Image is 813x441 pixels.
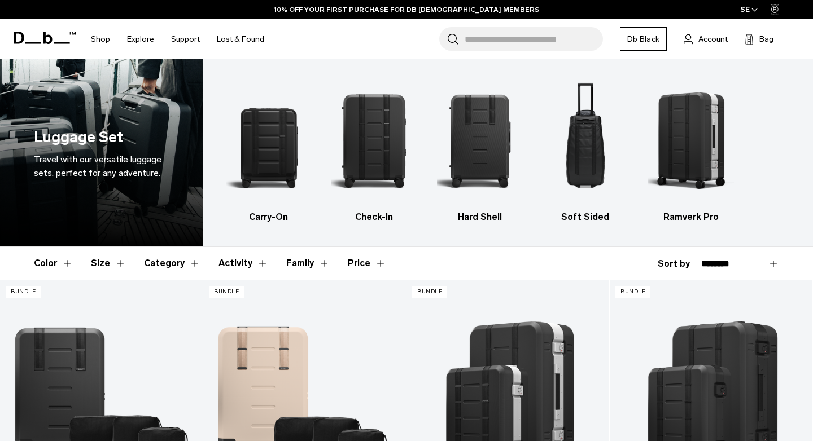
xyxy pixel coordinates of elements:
h3: Soft Sided [543,210,628,224]
p: Bundle [209,286,244,298]
button: Toggle Filter [34,247,73,280]
button: Toggle Filter [144,247,200,280]
nav: Main Navigation [82,19,273,59]
h3: Ramverk Pro [648,210,734,224]
img: Db [331,76,417,205]
p: Bundle [6,286,41,298]
a: Db Soft Sided [543,76,628,224]
a: Db Hard Shell [437,76,523,224]
a: Db Carry-On [226,76,312,224]
p: Bundle [412,286,447,298]
span: Account [698,33,728,45]
img: Db [648,76,734,205]
li: 2 / 5 [331,76,417,224]
a: 10% OFF YOUR FIRST PURCHASE FOR DB [DEMOGRAPHIC_DATA] MEMBERS [274,5,539,15]
img: Db [437,76,523,205]
li: 5 / 5 [648,76,734,224]
span: Bag [759,33,773,45]
li: 4 / 5 [543,76,628,224]
a: Account [684,32,728,46]
h3: Hard Shell [437,210,523,224]
h1: Luggage Set [34,126,123,149]
h3: Check-In [331,210,417,224]
img: Db [543,76,628,205]
img: Db [226,76,312,205]
a: Shop [91,19,110,59]
button: Toggle Filter [286,247,330,280]
a: Support [171,19,200,59]
p: Bundle [615,286,650,298]
li: 3 / 5 [437,76,523,224]
h3: Carry-On [226,210,312,224]
a: Lost & Found [217,19,264,59]
a: Db Ramverk Pro [648,76,734,224]
a: Db Black [620,27,667,51]
button: Bag [745,32,773,46]
button: Toggle Filter [91,247,126,280]
button: Toggle Filter [218,247,268,280]
button: Toggle Price [348,247,386,280]
span: Travel with our versatile luggage sets, perfect for any adventure. [34,154,161,178]
a: Db Check-In [331,76,417,224]
a: Explore [127,19,154,59]
li: 1 / 5 [226,76,312,224]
